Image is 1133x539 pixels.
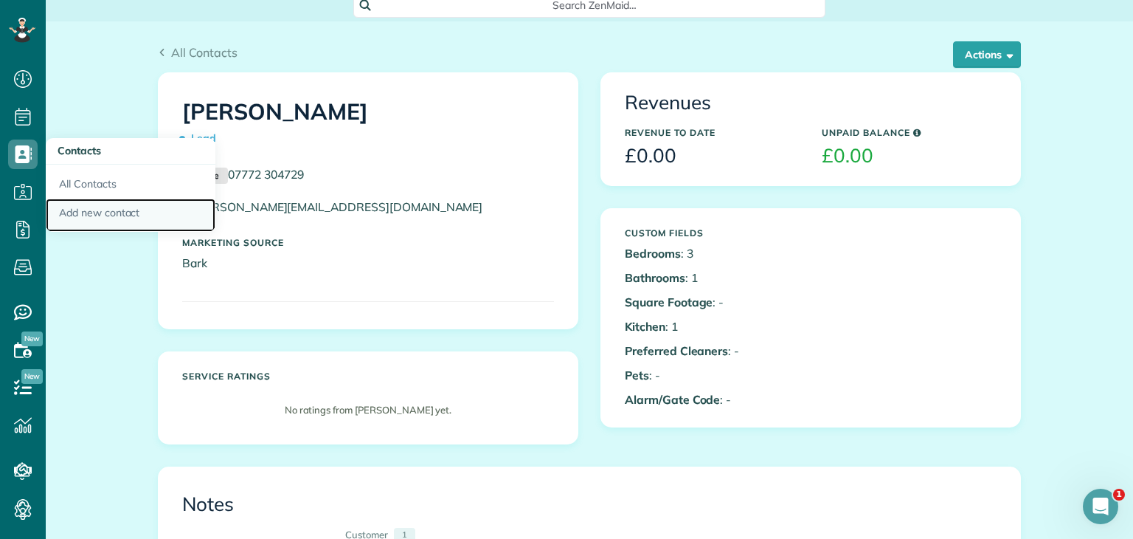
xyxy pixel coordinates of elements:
h5: Marketing Source [182,238,554,247]
h3: Notes [182,494,997,515]
h3: Revenues [625,92,997,114]
p: : - [625,367,800,384]
a: Add new contact [46,199,215,233]
button: Actions [953,41,1021,68]
h5: Revenue to Date [625,128,800,137]
p: No ratings from [PERSON_NAME] yet. [190,403,547,417]
p: : - [625,294,800,311]
span: New [21,369,43,384]
a: Mobile07772 304729 [182,167,304,182]
p: Bark [182,255,554,272]
b: Alarm/Gate Code [625,392,720,407]
h1: [PERSON_NAME] [182,100,554,151]
b: Kitchen [625,319,665,334]
b: Bathrooms [625,270,685,285]
p: : - [625,391,800,408]
a: [PERSON_NAME][EMAIL_ADDRESS][DOMAIN_NAME] [182,199,496,214]
b: Square Footage [625,295,713,309]
h5: Custom Fields [625,228,800,238]
span: Contacts [58,144,101,157]
span: All Contacts [171,45,238,60]
h3: £0.00 [822,145,997,167]
h5: Unpaid Balance [822,128,997,137]
a: All Contacts [158,44,238,61]
span: New [21,332,43,346]
p: : 1 [625,269,800,286]
a: All Contacts [46,165,215,199]
span: Lead [182,126,222,151]
p: : 3 [625,245,800,262]
b: Pets [625,368,649,382]
p: : - [625,343,800,360]
h5: Service ratings [182,371,554,381]
h3: £0.00 [625,145,800,167]
b: Preferred Cleaners [625,343,728,358]
p: : 1 [625,318,800,335]
span: 1 [1113,489,1125,501]
iframe: Intercom live chat [1083,489,1118,524]
b: Bedrooms [625,246,681,261]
